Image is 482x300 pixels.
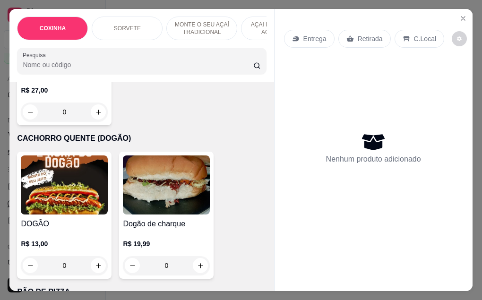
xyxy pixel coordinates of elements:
[21,239,108,249] p: R$ 13,00
[456,11,471,26] button: Close
[326,154,421,165] p: Nenhum produto adicionado
[114,25,141,32] p: SORVETE
[17,286,266,298] p: PÃO DE PIZZA
[303,34,327,43] p: Entrega
[40,25,66,32] p: COXINHA
[21,155,108,214] img: product-image
[17,133,266,144] p: CACHORRO QUENTE (DOGÃO)
[123,239,210,249] p: R$ 19,99
[123,218,210,230] h4: Dogão de charque
[249,21,304,36] p: AÇAI PREMIUM OU AÇAI ZERO
[23,60,253,69] input: Pesquisa
[452,31,467,46] button: decrease-product-quantity
[21,86,108,95] p: R$ 27,00
[123,155,210,214] img: product-image
[21,218,108,230] h4: DOGÃO
[358,34,383,43] p: Retirada
[23,51,49,59] label: Pesquisa
[414,34,436,43] p: C.Local
[174,21,229,36] p: MONTE O SEU AÇAÍ TRADICIONAL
